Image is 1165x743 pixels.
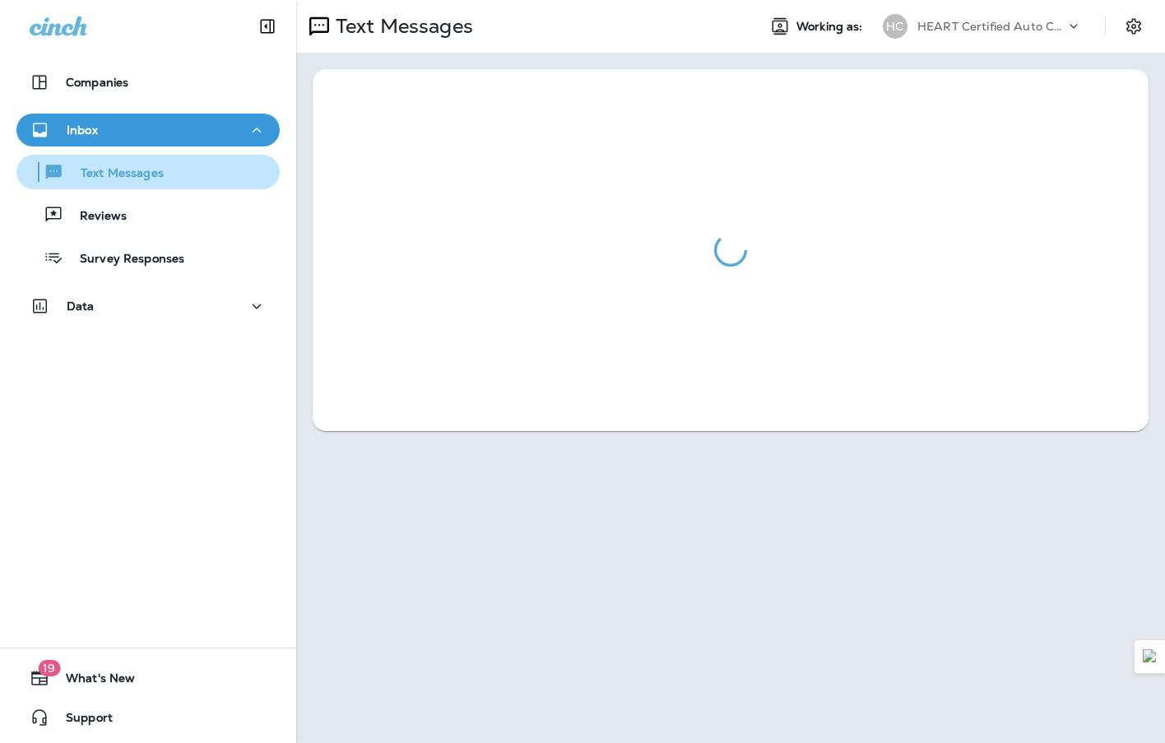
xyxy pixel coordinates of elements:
button: Data [16,290,280,323]
button: Collapse Sidebar [244,10,290,43]
span: Support [49,711,113,731]
p: HEART Certified Auto Care [917,20,1065,33]
button: Text Messages [16,155,280,189]
p: Text Messages [64,166,164,182]
p: Survey Responses [63,252,184,267]
p: Companies [66,76,128,89]
button: Settings [1119,12,1149,41]
span: Working as: [796,20,866,34]
span: What's New [49,671,135,691]
button: Survey Responses [16,240,280,275]
img: Detect Auto [1143,649,1158,664]
div: HC [883,14,907,39]
button: Reviews [16,197,280,232]
p: Data [67,300,95,313]
p: Inbox [67,123,98,137]
span: 19 [38,660,60,676]
p: Reviews [63,209,127,225]
p: Text Messages [329,14,473,39]
button: Support [16,701,280,734]
button: 19What's New [16,662,280,694]
button: Companies [16,66,280,99]
button: Inbox [16,114,280,146]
